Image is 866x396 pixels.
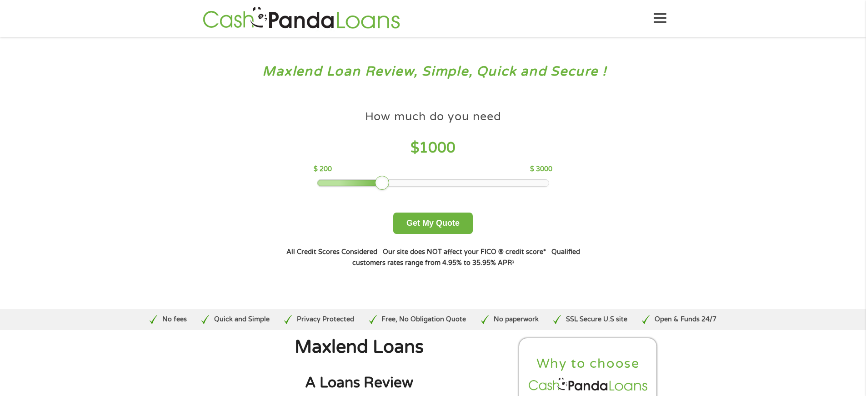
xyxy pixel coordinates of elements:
p: Open & Funds 24/7 [655,315,716,325]
h2: A Loans Review [208,374,510,392]
button: Get My Quote [393,213,473,234]
p: No fees [162,315,187,325]
h3: Maxlend Loan Review, Simple, Quick and Secure ! [26,63,840,80]
span: Maxlend Loans [295,336,424,358]
strong: All Credit Scores Considered [286,248,377,256]
strong: Qualified customers rates range from 4.95% to 35.95% APR¹ [352,248,580,267]
h4: How much do you need [365,109,501,124]
h4: $ [314,139,552,157]
p: $ 3000 [530,164,552,174]
p: SSL Secure U.S site [566,315,627,325]
p: Free, No Obligation Quote [381,315,466,325]
p: $ 200 [314,164,332,174]
h2: Why to choose [527,355,650,372]
strong: Our site does NOT affect your FICO ® credit score* [383,248,546,256]
p: Quick and Simple [214,315,270,325]
p: No paperwork [494,315,539,325]
p: Privacy Protected [297,315,354,325]
span: 1000 [419,139,456,157]
img: GetLoanNow Logo [200,5,403,31]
